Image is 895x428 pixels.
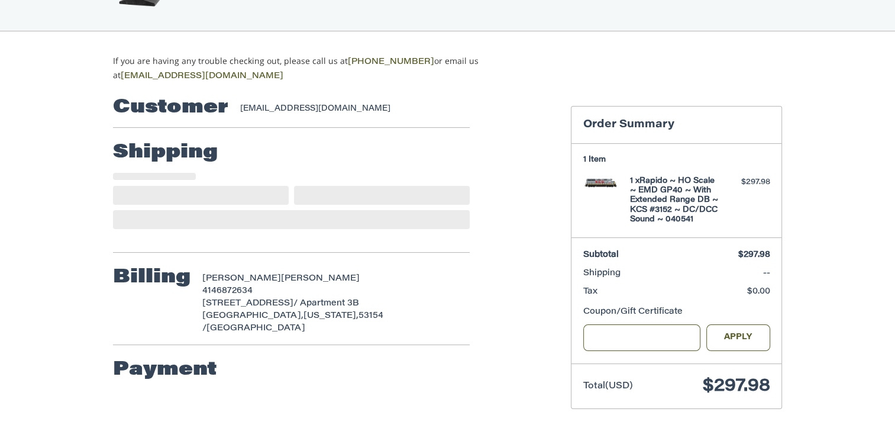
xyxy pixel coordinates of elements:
h3: 1 Item [583,155,770,165]
span: [PERSON_NAME] [281,275,360,283]
input: Gift Certificate or Coupon Code [583,324,701,351]
span: [PERSON_NAME] [202,275,281,283]
span: [GEOGRAPHIC_DATA], [202,312,303,320]
span: [US_STATE], [303,312,358,320]
div: Coupon/Gift Certificate [583,306,770,318]
span: Subtotal [583,251,619,259]
span: $0.00 [747,288,770,296]
span: / Apartment 3B [293,300,359,308]
h3: Order Summary [583,118,770,132]
p: If you are having any trouble checking out, please call us at or email us at [113,54,516,83]
div: $297.98 [723,176,770,188]
h2: Payment [113,358,217,382]
div: [EMAIL_ADDRESS][DOMAIN_NAME] [240,103,458,115]
h4: 1 x Rapido ~ HO Scale ~ EMD GP40 ~ With Extended Range DB ~ KCS #3152 ~ DC/DCC Sound ~ 040541 [630,176,720,224]
span: $297.98 [703,378,770,395]
span: Shipping [583,269,621,278]
span: Total (USD) [583,382,633,391]
span: [STREET_ADDRESS] [202,300,293,308]
h2: Shipping [113,141,218,165]
a: [PHONE_NUMBER] [348,58,434,66]
h2: Billing [113,266,190,289]
span: [GEOGRAPHIC_DATA] [206,324,305,333]
button: Apply [706,324,770,351]
span: $297.98 [738,251,770,259]
span: -- [763,269,770,278]
span: Tax [583,288,597,296]
h2: Customer [113,96,228,120]
span: 4146872634 [202,287,253,295]
a: [EMAIL_ADDRESS][DOMAIN_NAME] [121,72,283,81]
